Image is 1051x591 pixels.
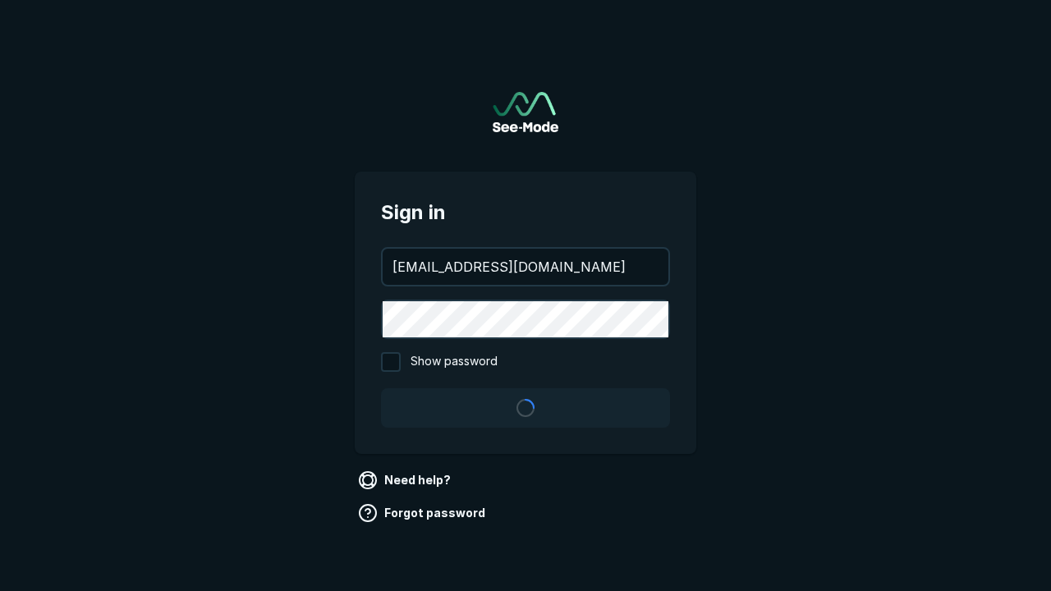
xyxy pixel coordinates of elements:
a: Go to sign in [493,92,558,132]
a: Forgot password [355,500,492,526]
span: Show password [411,352,498,372]
span: Sign in [381,198,670,227]
a: Need help? [355,467,457,493]
input: your@email.com [383,249,668,285]
img: See-Mode Logo [493,92,558,132]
